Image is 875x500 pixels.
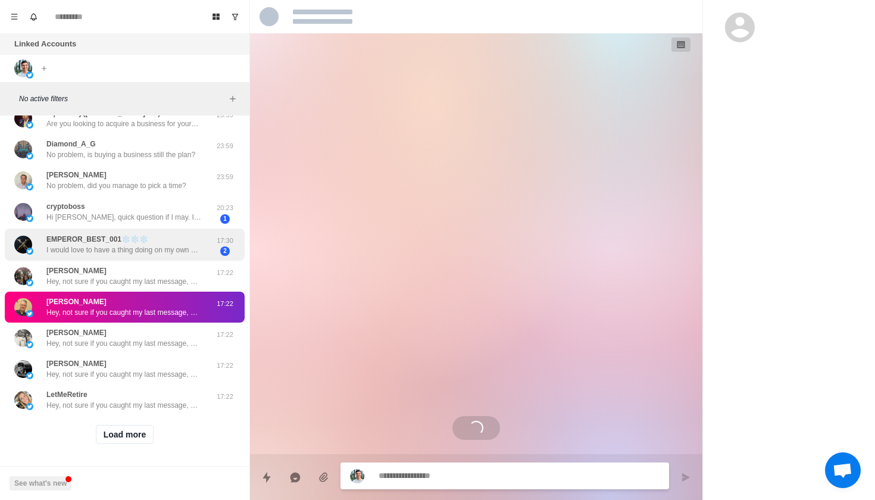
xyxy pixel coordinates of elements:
[207,7,226,26] button: Board View
[46,265,107,276] p: [PERSON_NAME]
[14,110,32,127] img: picture
[46,245,201,255] p: I would love to have a thing doing on my own due to the struggles and poor times we have here in ...
[46,327,107,338] p: [PERSON_NAME]
[46,389,87,400] p: LetMeRetire
[46,180,186,191] p: No problem, did you manage to pick a time?
[26,71,33,79] img: picture
[226,92,240,106] button: Add filters
[210,203,240,213] p: 20:23
[14,38,76,50] p: Linked Accounts
[46,400,201,411] p: Hey, not sure if you caught my last message, but either way, I recommend checking out this free c...
[5,7,24,26] button: Menu
[46,369,201,380] p: Hey, not sure if you caught my last message, but either way, I recommend checking out this free c...
[226,7,245,26] button: Show unread conversations
[210,268,240,278] p: 17:22
[96,425,154,444] button: Load more
[210,361,240,371] p: 17:22
[46,276,201,287] p: Hey, not sure if you caught my last message, but either way, I recommend checking out this free c...
[14,203,32,221] img: picture
[350,469,364,483] img: picture
[210,110,240,120] p: 23:59
[46,307,201,318] p: Hey, not sure if you caught my last message, but either way, I recommend checking out this free c...
[674,465,698,489] button: Send message
[26,121,33,129] img: picture
[312,465,336,489] button: Add media
[14,171,32,189] img: picture
[825,452,861,488] div: Open chat
[14,140,32,158] img: picture
[10,476,71,490] button: See what's new
[255,465,279,489] button: Quick replies
[210,172,240,182] p: 23:59
[26,152,33,160] img: picture
[46,139,96,149] p: Diamond_A_G
[26,279,33,286] img: picture
[220,214,230,224] span: 1
[26,183,33,190] img: picture
[14,236,32,254] img: picture
[24,7,43,26] button: Notifications
[26,341,33,348] img: picture
[26,372,33,379] img: picture
[14,298,32,316] img: picture
[210,330,240,340] p: 17:22
[26,310,33,317] img: picture
[46,296,107,307] p: [PERSON_NAME]
[46,201,85,212] p: cryptoboss
[283,465,307,489] button: Reply with AI
[46,118,201,129] p: Are you looking to acquire a business for yourself?
[26,248,33,255] img: picture
[19,93,226,104] p: No active filters
[14,360,32,378] img: picture
[26,403,33,410] img: picture
[46,338,201,349] p: Hey, not sure if you caught my last message, but either way, I recommend checking out this free c...
[14,267,32,285] img: picture
[26,215,33,222] img: picture
[220,246,230,256] span: 2
[14,329,32,347] img: picture
[46,234,148,245] p: EMPEROR_BEST_001❄️❄️❄️
[46,149,195,160] p: No problem, is buying a business still the plan?
[210,392,240,402] p: 17:22
[46,358,107,369] p: [PERSON_NAME]
[210,299,240,309] p: 17:22
[14,60,32,77] img: picture
[46,212,201,223] p: Hi [PERSON_NAME], quick question if I may. If one does not inject any of one’s own funds in a 100...
[14,391,32,409] img: picture
[46,170,107,180] p: [PERSON_NAME]
[210,236,240,246] p: 17:30
[210,141,240,151] p: 23:59
[37,61,51,76] button: Add account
